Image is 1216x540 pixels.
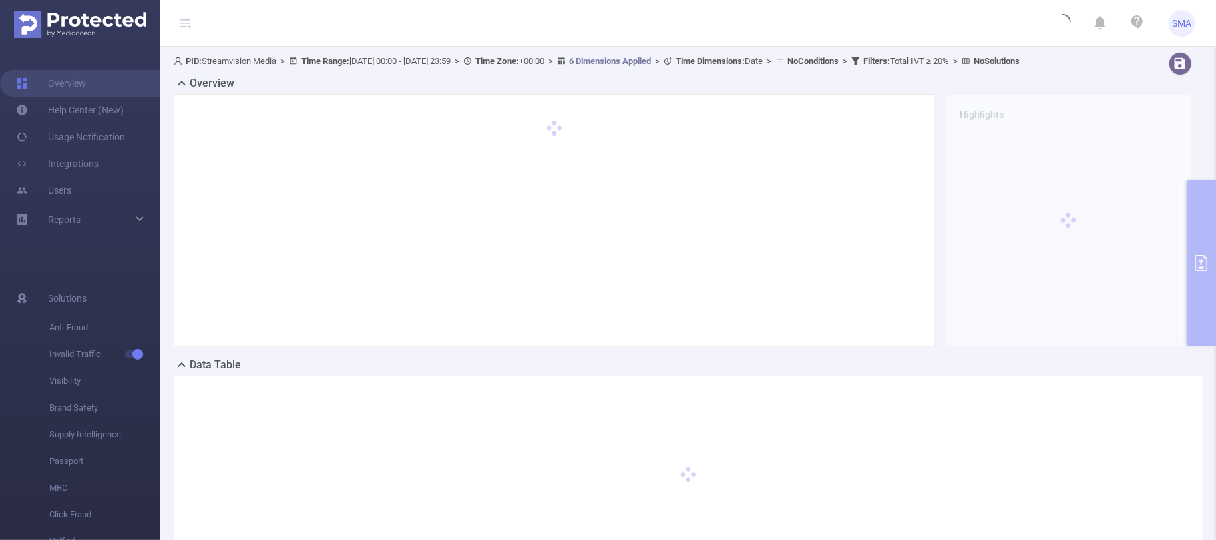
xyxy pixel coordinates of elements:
b: No Conditions [787,56,839,66]
b: PID: [186,56,202,66]
i: icon: loading [1055,14,1071,33]
img: Protected Media [14,11,146,38]
span: Solutions [48,285,87,312]
span: > [839,56,851,66]
a: Users [16,177,71,204]
b: Filters : [863,56,890,66]
span: > [651,56,664,66]
a: Overview [16,70,86,97]
span: Visibility [49,368,160,394]
b: Time Range: [301,56,349,66]
span: > [451,56,463,66]
span: Click Fraud [49,501,160,528]
h2: Overview [190,75,234,91]
span: > [763,56,775,66]
span: Supply Intelligence [49,421,160,448]
span: Invalid Traffic [49,341,160,368]
i: icon: user [174,57,186,65]
a: Usage Notification [16,123,125,150]
span: Anti-Fraud [49,314,160,341]
u: 6 Dimensions Applied [569,56,651,66]
span: > [544,56,557,66]
a: Reports [48,206,81,233]
span: Reports [48,214,81,225]
a: Integrations [16,150,99,177]
span: > [949,56,962,66]
b: No Solutions [974,56,1020,66]
span: > [276,56,289,66]
span: Total IVT ≥ 20% [863,56,949,66]
b: Time Dimensions : [676,56,745,66]
span: Streamvision Media [DATE] 00:00 - [DATE] 23:59 +00:00 [174,56,1020,66]
span: Date [676,56,763,66]
a: Help Center (New) [16,97,124,123]
h2: Data Table [190,357,241,373]
span: Passport [49,448,160,475]
span: SMA [1173,10,1192,37]
span: MRC [49,475,160,501]
span: Brand Safety [49,394,160,421]
b: Time Zone: [475,56,519,66]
